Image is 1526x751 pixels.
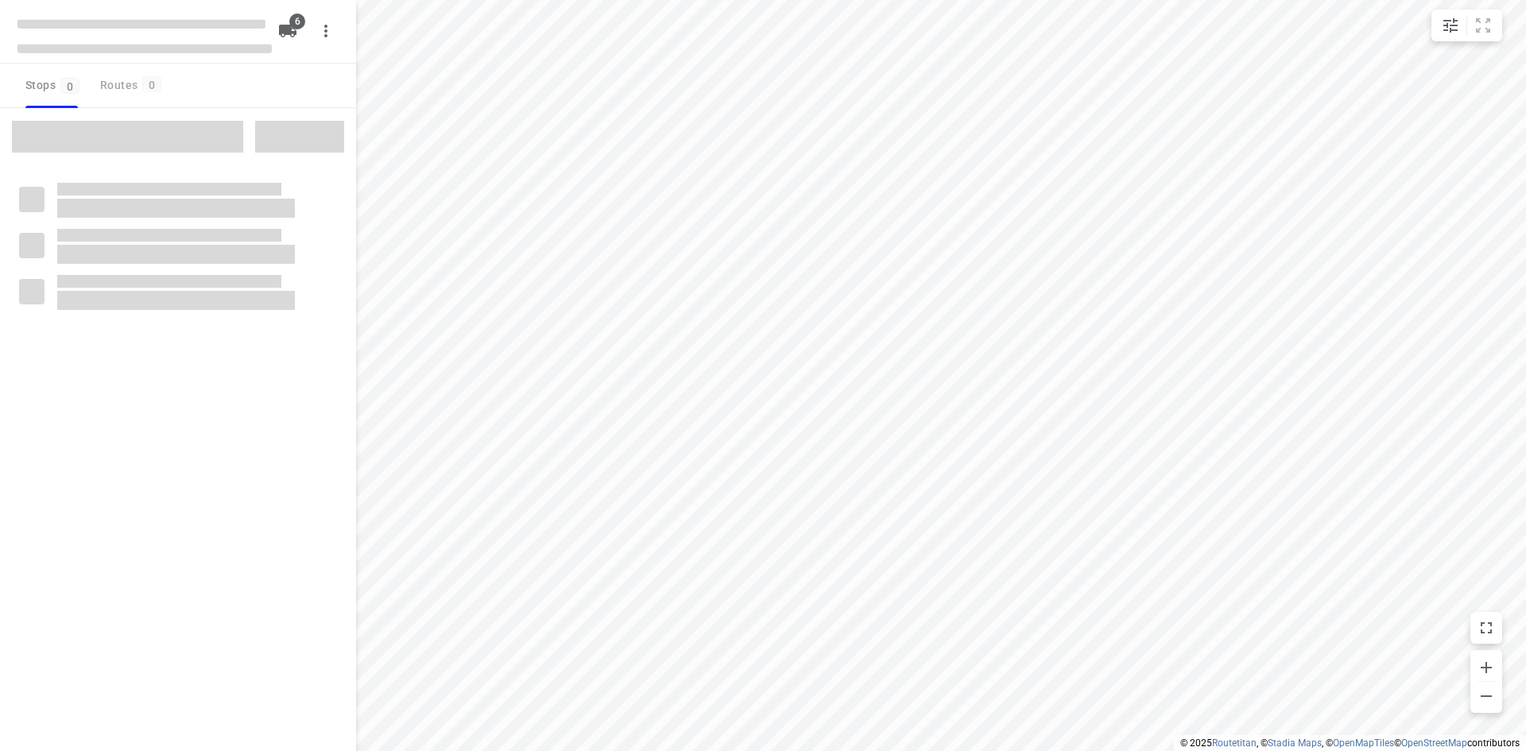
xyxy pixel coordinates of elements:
[1435,10,1466,41] button: Map settings
[1333,737,1394,749] a: OpenMapTiles
[1212,737,1257,749] a: Routetitan
[1180,737,1520,749] li: © 2025 , © , © © contributors
[1401,737,1467,749] a: OpenStreetMap
[1431,10,1502,41] div: small contained button group
[1268,737,1322,749] a: Stadia Maps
